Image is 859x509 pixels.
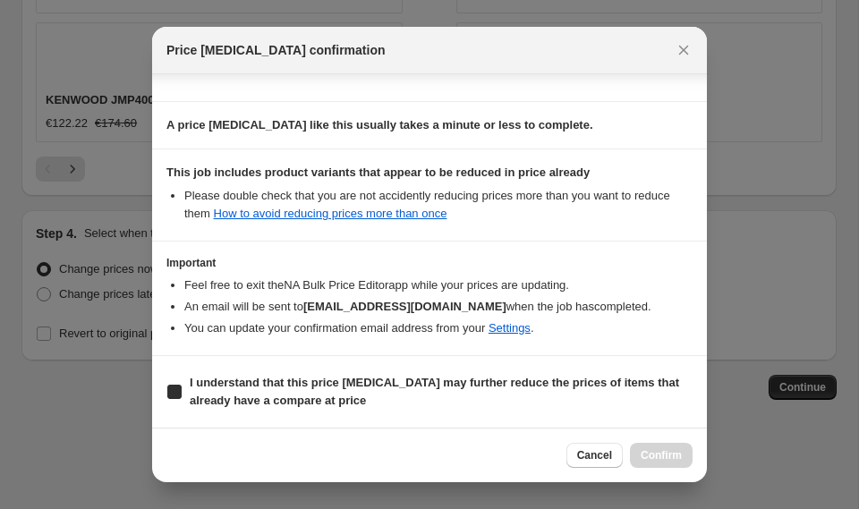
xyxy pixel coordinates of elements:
[184,276,693,294] li: Feel free to exit the NA Bulk Price Editor app while your prices are updating.
[166,165,590,179] b: This job includes product variants that appear to be reduced in price already
[214,207,447,220] a: How to avoid reducing prices more than once
[184,319,693,337] li: You can update your confirmation email address from your .
[489,321,531,335] a: Settings
[671,38,696,63] button: Close
[166,256,693,270] h3: Important
[166,41,386,59] span: Price [MEDICAL_DATA] confirmation
[190,376,679,407] b: I understand that this price [MEDICAL_DATA] may further reduce the prices of items that already h...
[166,118,593,131] b: A price [MEDICAL_DATA] like this usually takes a minute or less to complete.
[184,187,693,223] li: Please double check that you are not accidently reducing prices more than you want to reduce them
[577,448,612,462] span: Cancel
[184,298,693,316] li: An email will be sent to when the job has completed .
[566,443,623,468] button: Cancel
[303,300,506,313] b: [EMAIL_ADDRESS][DOMAIN_NAME]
